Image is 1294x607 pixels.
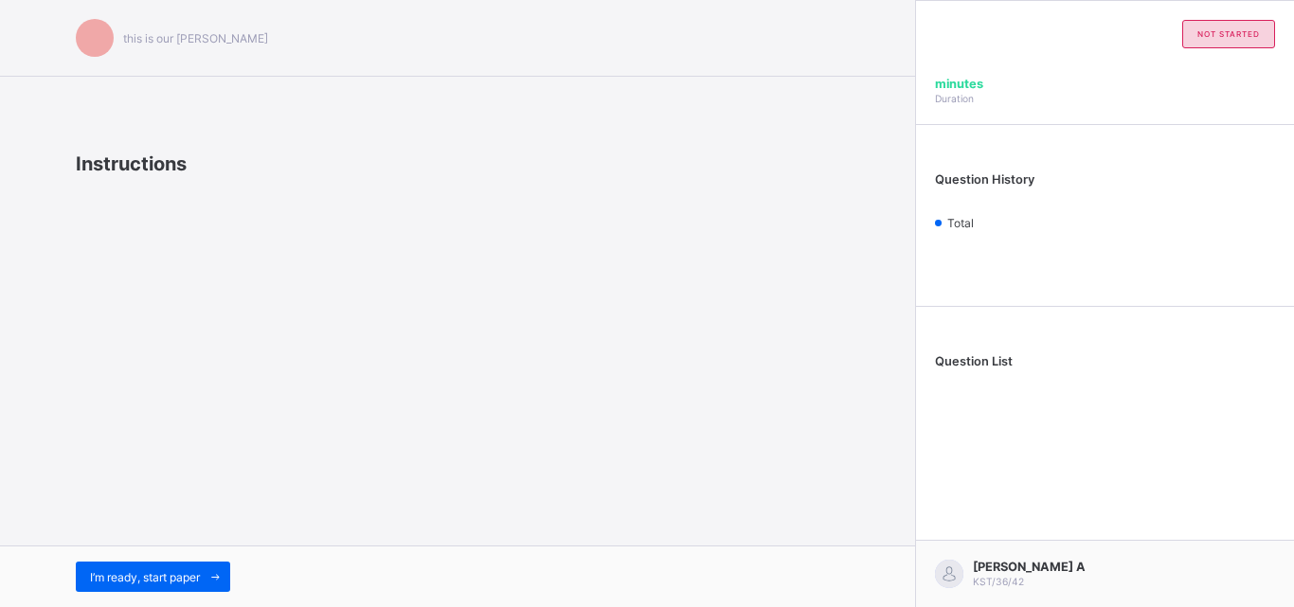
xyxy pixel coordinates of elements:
[935,172,1034,187] span: Question History
[935,77,983,91] span: minutes
[935,93,974,104] span: Duration
[123,31,268,45] span: this is our [PERSON_NAME]
[947,216,974,230] span: Total
[973,576,1024,587] span: KST/36/42
[973,560,1086,574] span: [PERSON_NAME] A
[90,570,200,584] span: I’m ready, start paper
[1197,29,1260,39] span: not started
[76,152,187,175] span: Instructions
[935,354,1013,368] span: Question List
